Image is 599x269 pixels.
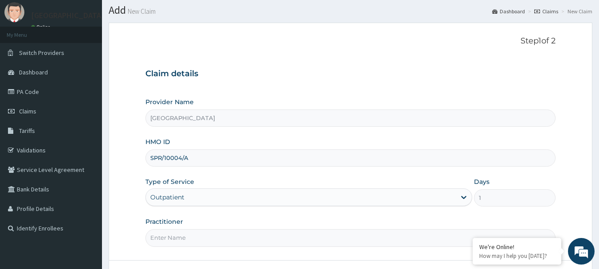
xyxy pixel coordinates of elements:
input: Enter HMO ID [145,149,556,167]
a: Dashboard [492,8,525,15]
img: d_794563401_company_1708531726252_794563401 [16,44,36,66]
input: Enter Name [145,229,556,246]
a: Online [31,24,52,30]
label: Type of Service [145,177,194,186]
div: We're Online! [479,243,555,251]
label: Provider Name [145,97,194,106]
img: User Image [4,2,24,22]
label: Days [474,177,489,186]
h3: Claim details [145,69,556,79]
a: Claims [534,8,558,15]
div: Outpatient [150,193,184,202]
span: Dashboard [19,68,48,76]
label: Practitioner [145,217,183,226]
p: [GEOGRAPHIC_DATA] [31,12,104,19]
div: Chat with us now [46,50,149,61]
textarea: Type your message and hit 'Enter' [4,177,169,208]
div: Minimize live chat window [145,4,167,26]
span: Tariffs [19,127,35,135]
label: HMO ID [145,137,170,146]
h1: Add [109,4,592,16]
span: Switch Providers [19,49,64,57]
span: We're online! [51,79,122,168]
li: New Claim [559,8,592,15]
p: Step 1 of 2 [145,36,556,46]
p: How may I help you today? [479,252,555,260]
small: New Claim [126,8,156,15]
span: Claims [19,107,36,115]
